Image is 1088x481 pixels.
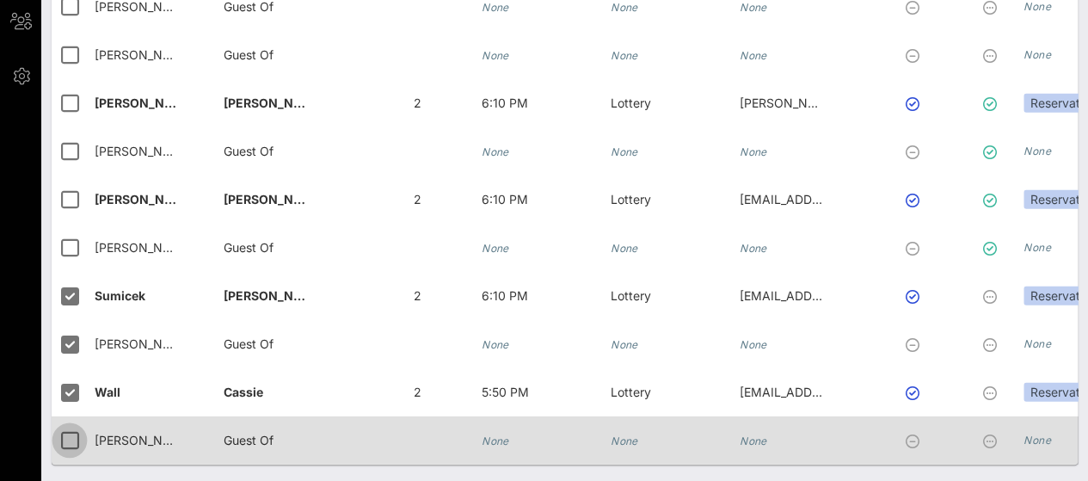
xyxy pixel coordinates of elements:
[353,272,482,320] div: 2
[224,144,274,158] span: Guest Of
[224,192,325,207] span: [PERSON_NAME]
[1023,241,1051,254] i: None
[482,242,509,255] i: None
[224,240,274,255] span: Guest Of
[95,433,194,447] span: [PERSON_NAME]
[611,96,651,110] span: Lottery
[353,368,482,416] div: 2
[611,242,638,255] i: None
[95,192,196,207] span: [PERSON_NAME]
[1023,145,1051,157] i: None
[482,288,528,303] span: 6:10 PM
[1023,337,1051,350] i: None
[95,240,194,255] span: [PERSON_NAME]
[740,145,767,158] i: None
[482,96,528,110] span: 6:10 PM
[1023,434,1051,447] i: None
[611,145,638,158] i: None
[482,435,509,447] i: None
[611,49,638,62] i: None
[353,176,482,224] div: 2
[611,385,651,399] span: Lottery
[740,242,767,255] i: None
[740,49,767,62] i: None
[482,49,509,62] i: None
[1023,48,1051,61] i: None
[482,192,528,207] span: 6:10 PM
[95,47,194,62] span: [PERSON_NAME]
[95,336,194,351] span: [PERSON_NAME]
[482,1,509,14] i: None
[482,145,509,158] i: None
[95,144,194,158] span: [PERSON_NAME]
[224,288,325,303] span: [PERSON_NAME]
[611,288,651,303] span: Lottery
[740,338,767,351] i: None
[611,192,651,207] span: Lottery
[353,79,482,127] div: 2
[482,338,509,351] i: None
[611,338,638,351] i: None
[740,435,767,447] i: None
[740,288,947,303] span: [EMAIL_ADDRESS][DOMAIN_NAME]
[224,47,274,62] span: Guest Of
[95,385,120,399] span: Wall
[224,336,274,351] span: Guest Of
[224,433,274,447] span: Guest Of
[95,96,196,110] span: [PERSON_NAME]
[224,96,325,110] span: [PERSON_NAME]
[740,385,947,399] span: [EMAIL_ADDRESS][DOMAIN_NAME]
[611,435,638,447] i: None
[740,1,767,14] i: None
[740,192,947,207] span: [EMAIL_ADDRESS][DOMAIN_NAME]
[611,1,638,14] i: None
[224,385,263,399] span: Cassie
[482,385,529,399] span: 5:50 PM
[740,96,1046,110] span: [PERSON_NAME][EMAIL_ADDRESS][DOMAIN_NAME]
[95,288,145,303] span: Sumicek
